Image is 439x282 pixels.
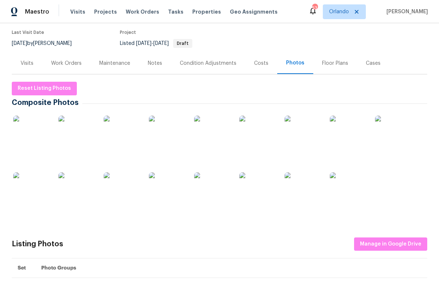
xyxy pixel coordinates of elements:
[120,30,136,35] span: Project
[360,240,421,249] span: Manage in Google Drive
[136,41,169,46] span: -
[12,99,82,106] span: Composite Photos
[322,60,348,67] div: Floor Plans
[354,237,427,251] button: Manage in Google Drive
[126,8,159,15] span: Work Orders
[94,8,117,15] span: Projects
[312,4,317,12] div: 53
[383,8,428,15] span: [PERSON_NAME]
[136,41,151,46] span: [DATE]
[120,41,192,46] span: Listed
[18,84,71,93] span: Reset Listing Photos
[153,41,169,46] span: [DATE]
[12,240,63,248] div: Listing Photos
[12,39,81,48] div: by [PERSON_NAME]
[99,60,130,67] div: Maintenance
[21,60,33,67] div: Visits
[25,8,49,15] span: Maestro
[174,41,192,46] span: Draft
[366,60,381,67] div: Cases
[230,8,278,15] span: Geo Assignments
[192,8,221,15] span: Properties
[35,258,427,278] th: Photo Groups
[12,41,27,46] span: [DATE]
[180,60,236,67] div: Condition Adjustments
[286,59,304,67] div: Photos
[51,60,82,67] div: Work Orders
[12,258,35,278] th: Set
[12,82,77,95] button: Reset Listing Photos
[329,8,349,15] span: Orlando
[148,60,162,67] div: Notes
[12,30,44,35] span: Last Visit Date
[254,60,268,67] div: Costs
[70,8,85,15] span: Visits
[168,9,183,14] span: Tasks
